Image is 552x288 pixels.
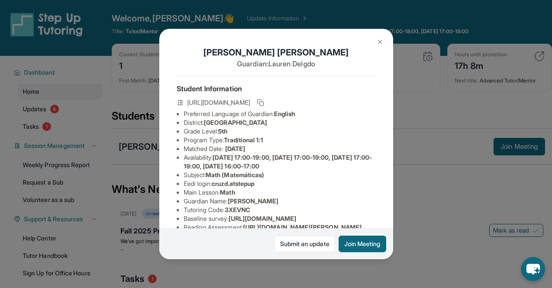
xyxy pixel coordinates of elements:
span: 3XEVNC [225,206,250,213]
span: Math [220,189,235,196]
span: [URL][DOMAIN_NAME] [187,98,250,107]
li: Program Type: [184,136,376,144]
span: [PERSON_NAME] [228,197,279,205]
span: 5th [218,127,227,135]
span: Math (Matemáticas) [206,171,264,178]
button: Join Meeting [339,236,386,252]
span: Traditional 1:1 [224,136,263,144]
li: District: [184,118,376,127]
span: English [274,110,295,117]
li: Availability: [184,153,376,171]
button: chat-button [521,257,545,281]
span: [URL][DOMAIN_NAME] [229,215,296,222]
p: Guardian: Lauren Delgdo [177,58,376,69]
li: Eedi login : [184,179,376,188]
li: Main Lesson : [184,188,376,197]
span: [DATE] 17:00-19:00, [DATE] 17:00-19:00, [DATE] 17:00-19:00, [DATE] 16:00-17:00 [184,154,372,170]
li: Baseline survey : [184,214,376,223]
span: cruzd.atstepup [212,180,254,187]
button: Copy link [255,97,266,108]
img: Close Icon [377,38,384,45]
li: Guardian Name : [184,197,376,206]
li: Matched Date: [184,144,376,153]
span: [GEOGRAPHIC_DATA] [204,119,267,126]
li: Tutoring Code : [184,206,376,214]
li: Grade Level: [184,127,376,136]
h4: Student Information [177,83,376,94]
span: [DATE] [225,145,245,152]
li: Subject : [184,171,376,179]
a: Submit an update [274,236,335,252]
span: [URL][DOMAIN_NAME][PERSON_NAME][PERSON_NAME] [184,223,362,240]
li: Preferred Language of Guardian: [184,110,376,118]
li: Reading Assessment : [184,223,376,240]
h1: [PERSON_NAME] [PERSON_NAME] [177,46,376,58]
